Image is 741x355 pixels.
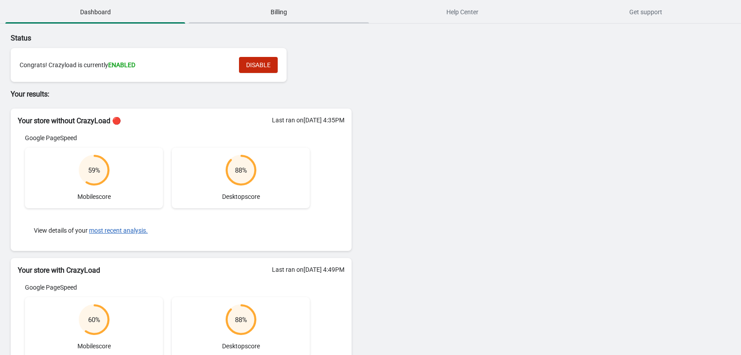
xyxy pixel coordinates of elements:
[246,61,271,69] span: DISABLE
[25,148,163,208] div: Mobile score
[25,217,310,244] div: View details of your
[88,315,100,324] div: 60 %
[272,116,344,125] div: Last ran on [DATE] 4:35PM
[172,148,310,208] div: Desktop score
[18,265,344,276] h2: Your store with CrazyLoad
[556,4,736,20] span: Get support
[20,61,230,69] div: Congrats! Crazyload is currently
[235,166,247,175] div: 88 %
[11,89,352,100] p: Your results:
[239,57,278,73] button: DISABLE
[272,265,344,274] div: Last ran on [DATE] 4:49PM
[25,133,310,142] div: Google PageSpeed
[11,33,352,44] p: Status
[88,166,100,175] div: 59 %
[18,116,344,126] h2: Your store without CrazyLoad 🔴
[89,227,148,234] button: most recent analysis.
[25,283,310,292] div: Google PageSpeed
[5,4,185,20] span: Dashboard
[189,4,368,20] span: Billing
[4,0,187,24] button: Dashboard
[108,61,135,69] span: ENABLED
[373,4,552,20] span: Help Center
[235,315,247,324] div: 88 %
